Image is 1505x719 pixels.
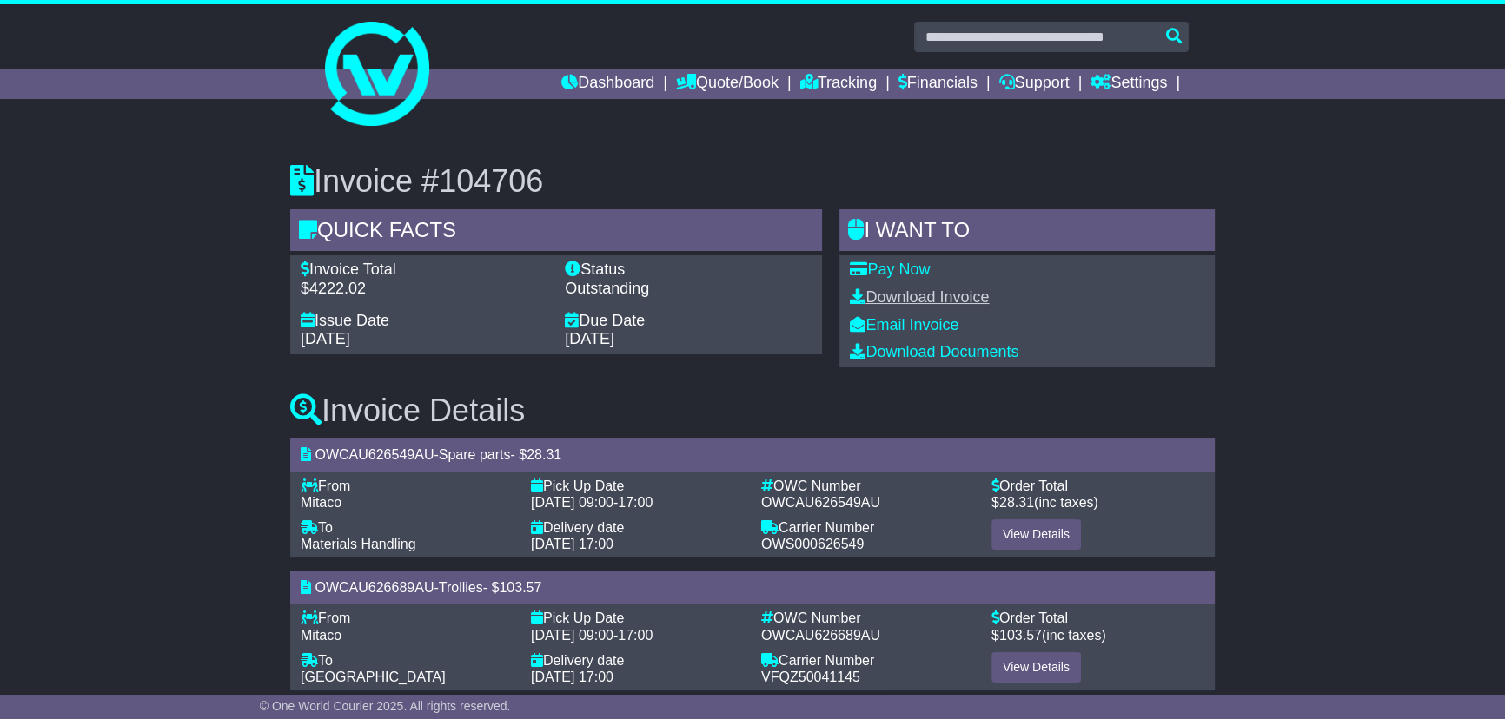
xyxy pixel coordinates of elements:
div: From [301,610,514,626]
div: I WANT to [839,209,1215,256]
span: Materials Handling [301,537,416,551]
div: $ (inc taxes) [991,494,1204,511]
span: [DATE] 17:00 [531,670,613,684]
a: Financials [898,69,978,99]
span: [DATE] 09:00 [531,495,613,510]
span: OWS000626549 [761,537,864,551]
a: View Details [991,652,1081,683]
span: Spare parts [439,447,511,462]
span: Mitaco [301,495,341,510]
div: Carrier Number [761,519,974,536]
div: Pick Up Date [531,610,744,626]
div: - - $ [290,571,1215,604]
div: $4222.02 [301,280,547,299]
span: Mitaco [301,628,341,643]
h3: Invoice Details [290,393,1215,428]
a: Quote/Book [676,69,779,99]
span: [DATE] 17:00 [531,537,613,551]
span: VFQZ50041145 [761,670,860,684]
div: Delivery date [531,652,744,669]
a: Email Invoice [850,316,958,333]
span: [DATE] 09:00 [531,628,613,643]
a: Settings [1091,69,1167,99]
a: Download Invoice [850,288,989,306]
a: Support [999,69,1070,99]
span: [GEOGRAPHIC_DATA] [301,670,446,684]
div: Delivery date [531,519,744,536]
div: To [301,652,514,669]
span: 28.31 [999,495,1034,510]
div: Issue Date [301,312,547,331]
span: 103.57 [999,628,1042,643]
div: - [531,494,744,511]
span: OWCAU626689AU [315,580,434,595]
div: Status [565,261,812,280]
span: OWCAU626549AU [761,495,880,510]
a: Download Documents [850,343,1018,360]
span: Trollies [439,580,483,595]
span: 28.31 [527,447,561,462]
a: Dashboard [561,69,654,99]
div: Outstanding [565,280,812,299]
span: 17:00 [618,628,653,643]
div: From [301,478,514,494]
span: 17:00 [618,495,653,510]
div: To [301,519,514,536]
div: OWC Number [761,478,974,494]
span: OWCAU626689AU [761,628,880,643]
div: OWC Number [761,610,974,626]
div: Due Date [565,312,812,331]
div: Order Total [991,610,1204,626]
div: - - $ [290,438,1215,472]
div: Invoice Total [301,261,547,280]
div: Quick Facts [290,209,822,256]
a: Pay Now [850,261,930,278]
h3: Invoice #104706 [290,164,1215,199]
div: [DATE] [301,330,547,349]
div: Carrier Number [761,652,974,669]
a: View Details [991,519,1081,550]
div: [DATE] [565,330,812,349]
div: - [531,627,744,643]
a: Tracking [800,69,877,99]
span: © One World Courier 2025. All rights reserved. [260,699,511,713]
div: $ (inc taxes) [991,627,1204,643]
div: Order Total [991,478,1204,494]
span: OWCAU626549AU [315,447,434,462]
div: Pick Up Date [531,478,744,494]
span: 103.57 [499,580,541,595]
